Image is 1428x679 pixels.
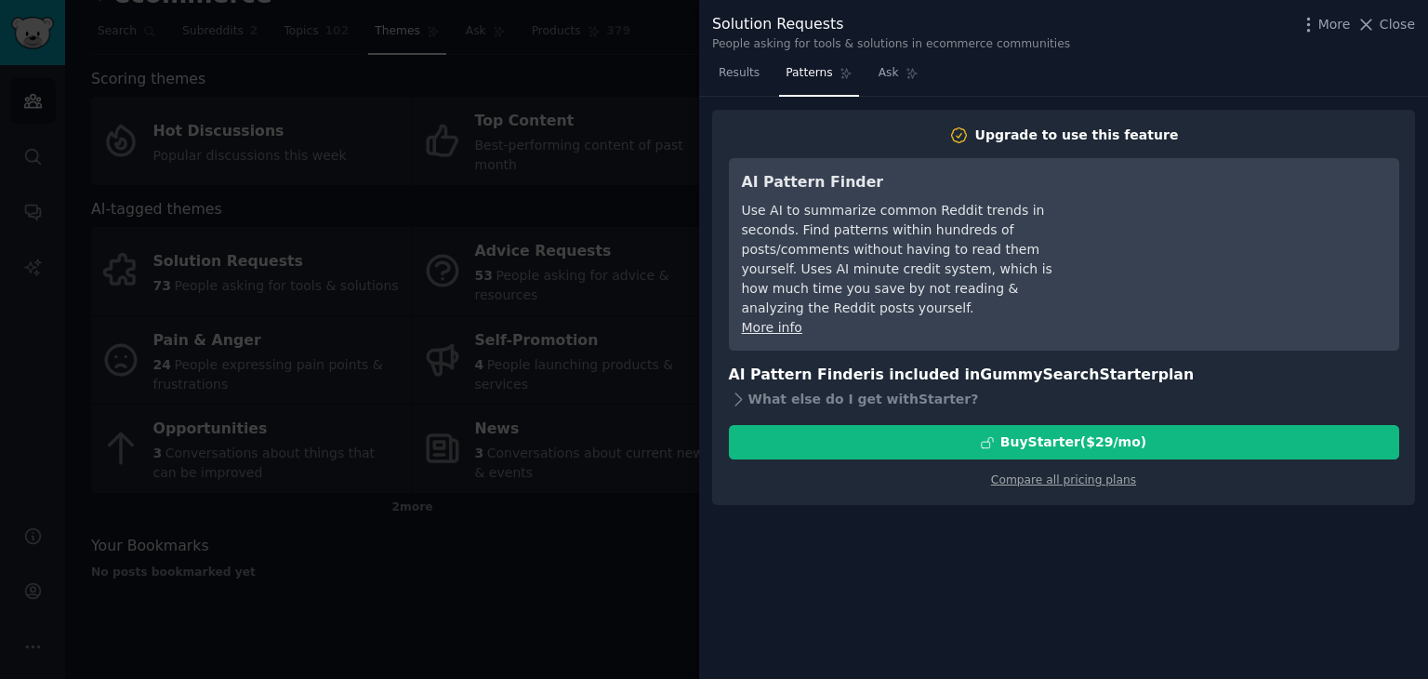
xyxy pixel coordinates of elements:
a: Ask [872,59,925,97]
div: What else do I get with Starter ? [729,386,1399,412]
a: Compare all pricing plans [991,473,1136,486]
span: Ask [879,65,899,82]
a: Patterns [779,59,858,97]
div: Use AI to summarize common Reddit trends in seconds. Find patterns within hundreds of posts/comme... [742,201,1081,318]
iframe: YouTube video player [1107,171,1386,311]
span: Close [1380,15,1415,34]
a: Results [712,59,766,97]
div: People asking for tools & solutions in ecommerce communities [712,36,1070,53]
span: Results [719,65,760,82]
div: Buy Starter ($ 29 /mo ) [1000,433,1146,452]
span: Patterns [786,65,832,82]
div: Solution Requests [712,13,1070,36]
span: GummySearch Starter [980,366,1157,383]
a: More info [742,320,802,335]
button: Close [1356,15,1415,34]
button: More [1299,15,1351,34]
span: More [1318,15,1351,34]
h3: AI Pattern Finder [742,171,1081,194]
button: BuyStarter($29/mo) [729,425,1399,459]
div: Upgrade to use this feature [975,126,1179,145]
h3: AI Pattern Finder is included in plan [729,364,1399,387]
